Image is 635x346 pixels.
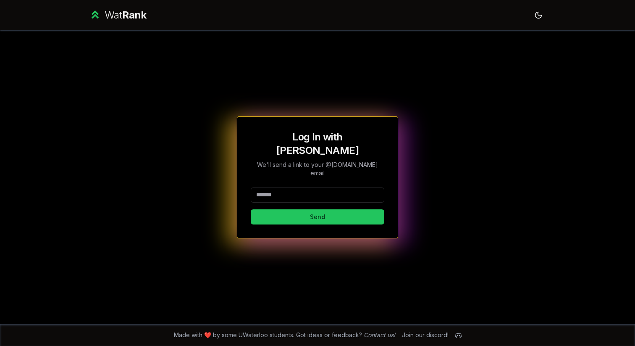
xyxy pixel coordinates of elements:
[89,8,147,22] a: WatRank
[251,161,384,177] p: We'll send a link to your @[DOMAIN_NAME] email
[105,8,147,22] div: Wat
[402,331,449,339] div: Join our discord!
[251,209,384,225] button: Send
[364,331,395,338] a: Contact us!
[251,130,384,157] h1: Log In with [PERSON_NAME]
[122,9,147,21] span: Rank
[174,331,395,339] span: Made with ❤️ by some UWaterloo students. Got ideas or feedback?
